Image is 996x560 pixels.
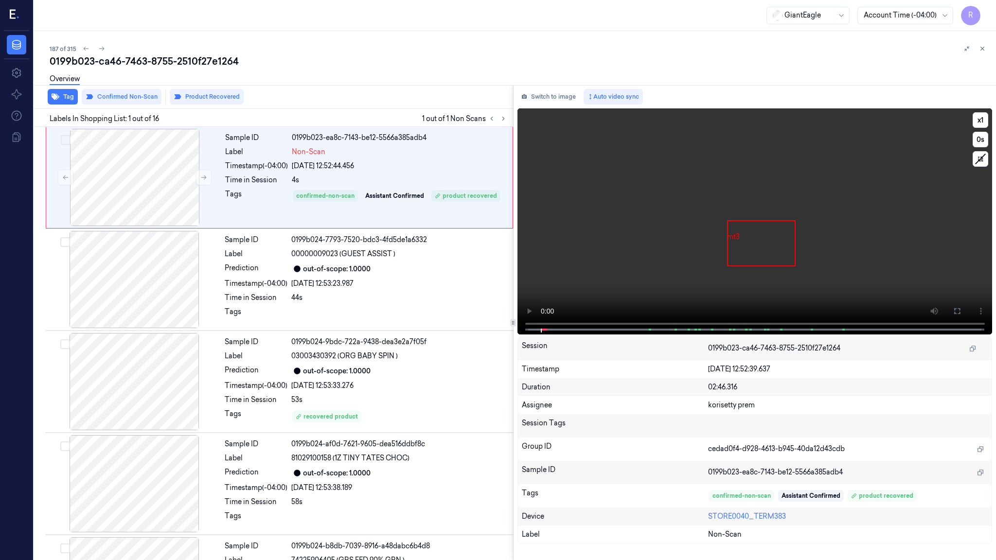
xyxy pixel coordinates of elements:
div: STORE0040_TERM383 [708,511,988,522]
div: Sample ID [225,337,287,347]
div: Tags [225,189,288,217]
div: out-of-scope: 1.0000 [303,264,371,274]
button: Auto video sync [584,89,643,105]
div: 0199b024-7793-7520-bdc3-4fd5de1a6332 [291,235,507,245]
div: recovered product [296,412,358,421]
div: Sample ID [225,133,288,143]
div: Tags [225,307,287,322]
div: confirmed-non-scan [712,491,771,500]
div: Sample ID [225,439,287,449]
div: 44s [291,293,507,303]
button: Select row [60,237,70,247]
button: R [961,6,980,25]
button: Select row [60,441,70,451]
button: Select row [60,543,70,553]
span: 0199b023-ea8c-7143-be12-5566a385adb4 [708,467,843,477]
div: [DATE] 12:53:38.189 [291,483,507,493]
div: Time in Session [225,293,287,303]
div: Tags [225,511,287,526]
div: Group ID [522,441,708,457]
div: Prediction [225,467,287,479]
span: 03003430392 (ORG BABY SPIN ) [291,351,398,361]
div: Label [522,529,708,540]
div: Assignee [522,400,708,410]
div: Tags [225,409,287,424]
button: Select row [61,135,71,145]
div: Tags [522,488,708,504]
div: Session Tags [522,418,708,434]
div: Sample ID [522,465,708,480]
span: 00000009023 (GUEST ASSIST ) [291,249,395,259]
span: 1 out of 1 Non Scans [422,113,509,124]
span: Non-Scan [708,529,742,540]
div: Time in Session [225,395,287,405]
div: Timestamp (-04:00) [225,483,287,493]
div: Assistant Confirmed [365,192,424,200]
button: Select row [60,339,70,349]
div: korisetty prem [708,400,988,410]
button: Tag [48,89,78,105]
div: 02:46.316 [708,382,988,392]
div: Time in Session [225,497,287,507]
div: 0199b023-ea8c-7143-be12-5566a385adb4 [292,133,507,143]
div: 58s [291,497,507,507]
div: 0199b024-af0d-7621-9605-dea516ddbf8c [291,439,507,449]
div: Device [522,511,708,522]
div: Label [225,147,288,157]
div: Timestamp [522,364,708,374]
div: product recovered [851,491,913,500]
span: Non-Scan [292,147,325,157]
div: [DATE] 12:53:33.276 [291,381,507,391]
button: Confirmed Non-Scan [82,89,161,105]
div: Assistant Confirmed [782,491,840,500]
div: Timestamp (-04:00) [225,381,287,391]
span: 81029100158 (1Z TINY TATES CHOC) [291,453,409,463]
div: out-of-scope: 1.0000 [303,366,371,376]
div: Label [225,453,287,463]
div: 4s [292,175,507,185]
div: [DATE] 12:52:44.456 [292,161,507,171]
button: x1 [973,112,988,128]
div: Label [225,351,287,361]
div: [DATE] 12:52:39.637 [708,364,988,374]
div: Duration [522,382,708,392]
div: Sample ID [225,235,287,245]
div: 0199b024-9bdc-722a-9438-dea3e2a7f05f [291,337,507,347]
button: Switch to image [517,89,580,105]
div: Label [225,249,287,259]
div: Prediction [225,365,287,377]
span: Labels In Shopping List: 1 out of 16 [50,114,159,124]
span: 0199b023-ca46-7463-8755-2510f27e1264 [708,343,840,353]
span: 187 of 315 [50,45,76,53]
button: 0s [973,132,988,147]
div: Sample ID [225,541,287,551]
div: 0199b024-b8db-7039-8916-a48dabc6b4d8 [291,541,507,551]
div: [DATE] 12:53:23.987 [291,279,507,289]
div: Timestamp (-04:00) [225,279,287,289]
div: 53s [291,395,507,405]
div: confirmed-non-scan [296,192,355,200]
div: Session [522,341,708,356]
button: Product Recovered [170,89,244,105]
a: Overview [50,74,80,85]
div: Time in Session [225,175,288,185]
span: cedad0f4-d928-4613-b945-40da12d43cdb [708,444,845,454]
div: out-of-scope: 1.0000 [303,468,371,478]
div: Timestamp (-04:00) [225,161,288,171]
div: product recovered [435,192,497,200]
div: 0199b023-ca46-7463-8755-2510f27e1264 [50,54,988,68]
div: Prediction [225,263,287,275]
